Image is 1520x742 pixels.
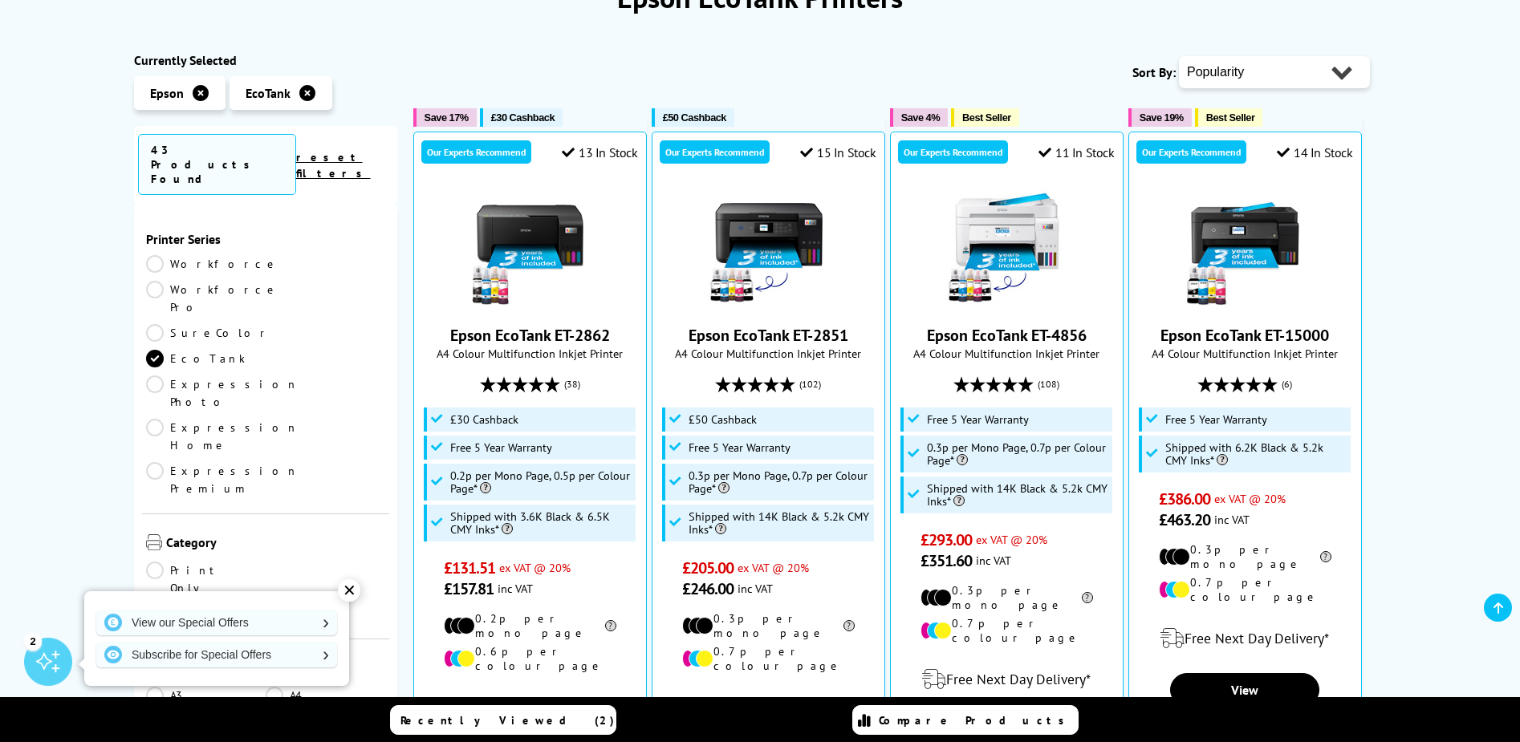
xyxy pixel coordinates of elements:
li: 0.3p per mono page [921,583,1093,612]
span: (38) [564,369,580,399]
img: Epson EcoTank ET-2851 [708,189,828,309]
button: £30 Cashback [480,108,563,127]
span: £463.20 [1159,509,1211,530]
span: (108) [1038,369,1059,399]
span: inc VAT [1214,512,1250,527]
li: 0.7p per colour page [1159,575,1331,604]
span: 43 Products Found [138,134,296,195]
span: Best Seller [1206,112,1255,124]
a: Epson EcoTank ET-4856 [946,296,1067,312]
li: 0.3p per mono page [682,611,855,640]
span: £30 Cashback [491,112,555,124]
span: £351.60 [921,550,973,571]
span: Shipped with 14K Black & 5.2k CMY Inks* [689,510,870,536]
div: modal_delivery [899,657,1115,702]
span: £293.00 [921,529,973,550]
button: Save 4% [890,108,948,127]
span: Recently Viewed (2) [400,713,615,728]
span: A4 Colour Multifunction Inkjet Printer [660,346,876,361]
span: 0.3p per Mono Page, 0.7p per Colour Page* [927,441,1108,467]
span: Free 5 Year Warranty [689,441,790,454]
span: £386.00 [1159,489,1211,509]
span: £30 Cashback [450,413,518,426]
a: View our Special Offers [96,610,337,635]
img: Epson EcoTank ET-15000 [1185,189,1305,309]
div: 11 In Stock [1038,144,1114,160]
button: Save 19% [1128,108,1192,127]
div: Our Experts Recommend [660,140,770,164]
img: Epson EcoTank ET-4856 [946,189,1067,309]
button: Save 17% [413,108,477,127]
a: Expression Premium [146,462,299,497]
a: Workforce Pro [146,281,279,316]
a: A3 [146,687,266,704]
a: Epson EcoTank ET-15000 [1160,325,1329,346]
span: 0.2p per Mono Page, 0.5p per Colour Page* [450,469,632,495]
span: Save 17% [425,112,469,124]
li: 0.3p per mono page [1159,542,1331,571]
div: modal_delivery [660,685,876,730]
div: Our Experts Recommend [1136,140,1246,164]
div: Our Experts Recommend [421,140,531,164]
span: £131.51 [444,558,496,578]
span: Shipped with 3.6K Black & 6.5K CMY Inks* [450,510,632,536]
span: Shipped with 6.2K Black & 5.2k CMY Inks* [1165,441,1347,467]
a: Epson EcoTank ET-2862 [450,325,610,346]
a: Epson EcoTank ET-4856 [927,325,1087,346]
span: £50 Cashback [689,413,757,426]
a: View [1170,673,1319,707]
div: 15 In Stock [800,144,876,160]
li: 0.2p per mono page [444,611,616,640]
a: Epson EcoTank ET-2862 [469,296,590,312]
span: inc VAT [738,581,773,596]
span: £50 Cashback [663,112,726,124]
span: Free 5 Year Warranty [1165,413,1267,426]
span: Printer Series [146,231,385,247]
span: EcoTank [246,85,291,101]
span: 0.3p per Mono Page, 0.7p per Colour Page* [689,469,870,495]
img: Category [146,534,162,550]
span: (102) [799,369,821,399]
a: SureColor [146,324,271,342]
span: Free 5 Year Warranty [927,413,1029,426]
a: Expression Home [146,419,299,454]
a: Compare Products [852,705,1079,735]
span: Sort By: [1132,64,1176,80]
span: ex VAT @ 20% [1214,491,1286,506]
span: A4 Colour Multifunction Inkjet Printer [1137,346,1353,361]
button: £50 Cashback [652,108,734,127]
span: A4 Colour Multifunction Inkjet Printer [422,346,638,361]
li: 0.6p per colour page [444,644,616,673]
span: Epson [150,85,184,101]
a: Print Only [146,562,266,597]
span: Save 19% [1140,112,1184,124]
a: Workforce [146,255,279,273]
button: Best Seller [1195,108,1263,127]
span: Compare Products [879,713,1073,728]
span: Shipped with 14K Black & 5.2k CMY Inks* [927,482,1108,508]
span: Free 5 Year Warranty [450,441,552,454]
button: Best Seller [951,108,1019,127]
a: Recently Viewed (2) [390,705,616,735]
div: modal_delivery [422,685,638,730]
img: Epson EcoTank ET-2862 [469,189,590,309]
li: 0.7p per colour page [921,616,1093,645]
span: Save 4% [901,112,940,124]
a: Epson EcoTank ET-2851 [708,296,828,312]
span: £246.00 [682,578,734,599]
span: ex VAT @ 20% [499,560,571,575]
a: Expression Photo [146,375,299,411]
div: 2 [24,632,42,650]
div: ✕ [338,579,360,602]
span: ex VAT @ 20% [738,560,809,575]
span: £157.81 [444,578,494,599]
a: Epson EcoTank ET-2851 [689,325,848,346]
li: 0.7p per colour page [682,644,855,673]
div: modal_delivery [1137,616,1353,661]
a: Subscribe for Special Offers [96,642,337,667]
a: A4 [266,687,385,704]
span: inc VAT [498,581,533,596]
div: 14 In Stock [1277,144,1352,160]
div: Currently Selected [134,52,397,68]
span: £205.00 [682,558,734,578]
